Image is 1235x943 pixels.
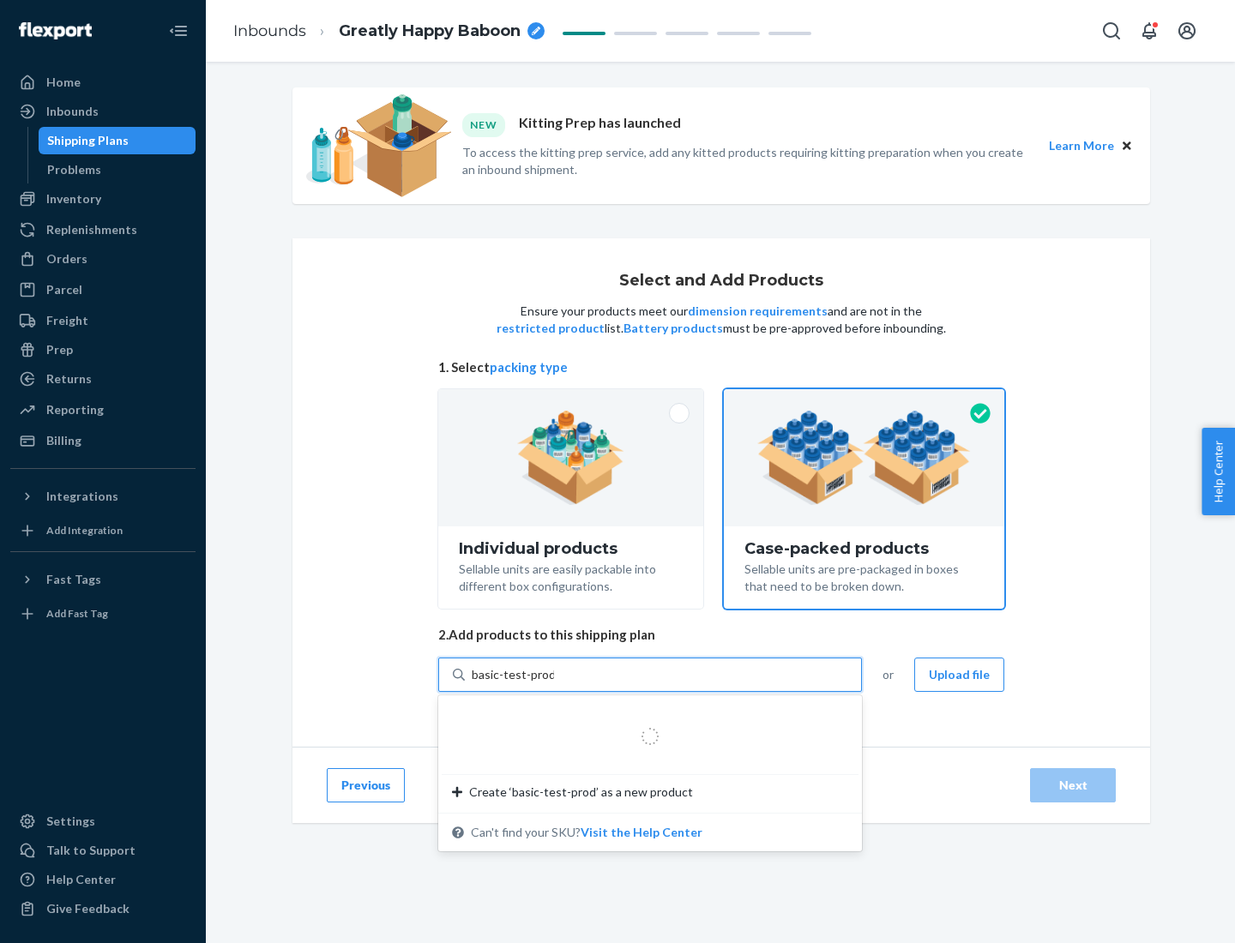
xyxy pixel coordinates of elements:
[462,113,505,136] div: NEW
[47,132,129,149] div: Shipping Plans
[10,276,196,303] a: Parcel
[469,784,693,801] span: Create ‘basic-test-prod’ as a new product
[39,156,196,183] a: Problems
[744,540,984,557] div: Case-packed products
[46,250,87,267] div: Orders
[495,303,948,337] p: Ensure your products meet our and are not in the list. must be pre-approved before inbounding.
[46,370,92,387] div: Returns
[10,866,196,893] a: Help Center
[10,216,196,243] a: Replenishments
[10,307,196,334] a: Freight
[1132,14,1166,48] button: Open notifications
[19,22,92,39] img: Flexport logo
[497,320,605,337] button: restricted product
[914,658,1004,692] button: Upload file
[46,312,88,329] div: Freight
[46,813,95,830] div: Settings
[10,566,196,593] button: Fast Tags
[327,768,405,802] button: Previous
[46,900,130,917] div: Give Feedback
[46,190,101,207] div: Inventory
[46,103,99,120] div: Inbounds
[339,21,521,43] span: Greatly Happy Baboon
[1170,14,1204,48] button: Open account menu
[10,600,196,628] a: Add Fast Tag
[619,273,823,290] h1: Select and Add Products
[46,606,108,621] div: Add Fast Tag
[10,517,196,544] a: Add Integration
[46,523,123,538] div: Add Integration
[10,837,196,864] a: Talk to Support
[1202,428,1235,515] button: Help Center
[10,396,196,423] a: Reporting
[10,336,196,363] a: Prep
[46,281,82,298] div: Parcel
[490,358,568,376] button: packing type
[220,6,558,57] ol: breadcrumbs
[1118,136,1136,155] button: Close
[46,74,81,91] div: Home
[438,626,1004,644] span: 2. Add products to this shipping plan
[47,161,101,178] div: Problems
[233,21,306,40] a: Inbounds
[39,127,196,154] a: Shipping Plans
[10,98,196,125] a: Inbounds
[10,427,196,454] a: Billing
[688,303,828,320] button: dimension requirements
[46,221,137,238] div: Replenishments
[46,401,104,418] div: Reporting
[757,411,971,505] img: case-pack.59cecea509d18c883b923b81aeac6d0b.png
[46,341,73,358] div: Prep
[10,69,196,96] a: Home
[46,432,81,449] div: Billing
[1045,777,1101,794] div: Next
[462,144,1033,178] p: To access the kitting prep service, add any kitted products requiring kitting preparation when yo...
[10,185,196,213] a: Inventory
[517,411,624,505] img: individual-pack.facf35554cb0f1810c75b2bd6df2d64e.png
[10,245,196,273] a: Orders
[10,895,196,922] button: Give Feedback
[471,824,702,841] span: Can't find your SKU?
[624,320,723,337] button: Battery products
[459,557,683,595] div: Sellable units are easily packable into different box configurations.
[46,488,118,505] div: Integrations
[519,113,681,136] p: Kitting Prep has launched
[161,14,196,48] button: Close Navigation
[459,540,683,557] div: Individual products
[581,824,702,841] button: Create ‘basic-test-prod’ as a new productCan't find your SKU?
[883,666,894,683] span: or
[46,571,101,588] div: Fast Tags
[438,358,1004,376] span: 1. Select
[1094,14,1129,48] button: Open Search Box
[744,557,984,595] div: Sellable units are pre-packaged in boxes that need to be broken down.
[46,871,116,888] div: Help Center
[1030,768,1116,802] button: Next
[46,842,136,859] div: Talk to Support
[10,483,196,510] button: Integrations
[10,365,196,393] a: Returns
[1049,136,1114,155] button: Learn More
[10,808,196,835] a: Settings
[472,666,554,683] input: Create ‘basic-test-prod’ as a new productCan't find your SKU?Visit the Help Center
